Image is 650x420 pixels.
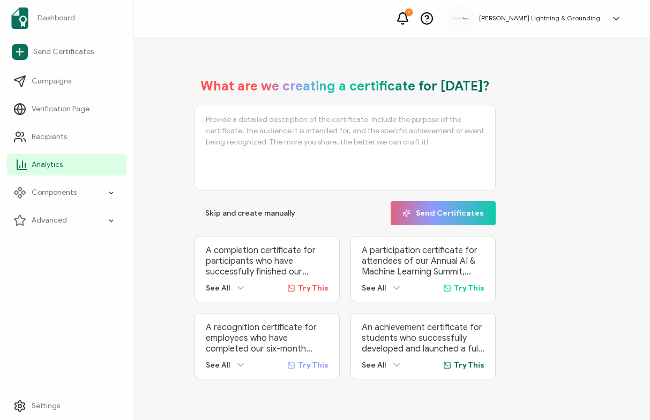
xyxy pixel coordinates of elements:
[32,132,67,142] span: Recipients
[205,210,295,217] span: Skip and create manually
[362,361,386,370] span: See All
[32,104,89,114] span: Verification Page
[298,284,328,293] span: Try This
[7,71,126,92] a: Campaigns
[298,361,328,370] span: Try This
[454,284,484,293] span: Try This
[32,76,71,87] span: Campaigns
[195,201,306,225] button: Skip and create manually
[7,3,126,33] a: Dashboard
[206,284,230,293] span: See All
[405,9,413,16] div: 1
[33,47,94,57] span: Send Certificates
[11,7,28,29] img: sertifier-logomark-colored.svg
[479,14,600,22] h5: [PERSON_NAME] Lightning & Grounding
[7,126,126,148] a: Recipients
[402,209,484,217] span: Send Certificates
[200,78,490,94] h1: What are we creating a certificate for [DATE]?
[32,187,77,198] span: Components
[32,215,67,226] span: Advanced
[7,40,126,64] a: Send Certificates
[38,13,75,24] span: Dashboard
[206,245,328,277] p: A completion certificate for participants who have successfully finished our ‘Advanced Digital Ma...
[206,322,328,354] p: A recognition certificate for employees who have completed our six-month internal Leadership Deve...
[32,401,60,411] span: Settings
[7,154,126,175] a: Analytics
[7,98,126,120] a: Verification Page
[7,395,126,417] a: Settings
[452,17,468,20] img: aadcaf15-e79d-49df-9673-3fc76e3576c2.png
[32,159,63,170] span: Analytics
[454,361,484,370] span: Try This
[362,284,386,293] span: See All
[362,245,484,277] p: A participation certificate for attendees of our Annual AI & Machine Learning Summit, which broug...
[206,361,230,370] span: See All
[391,201,496,225] button: Send Certificates
[362,322,484,354] p: An achievement certificate for students who successfully developed and launched a fully functiona...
